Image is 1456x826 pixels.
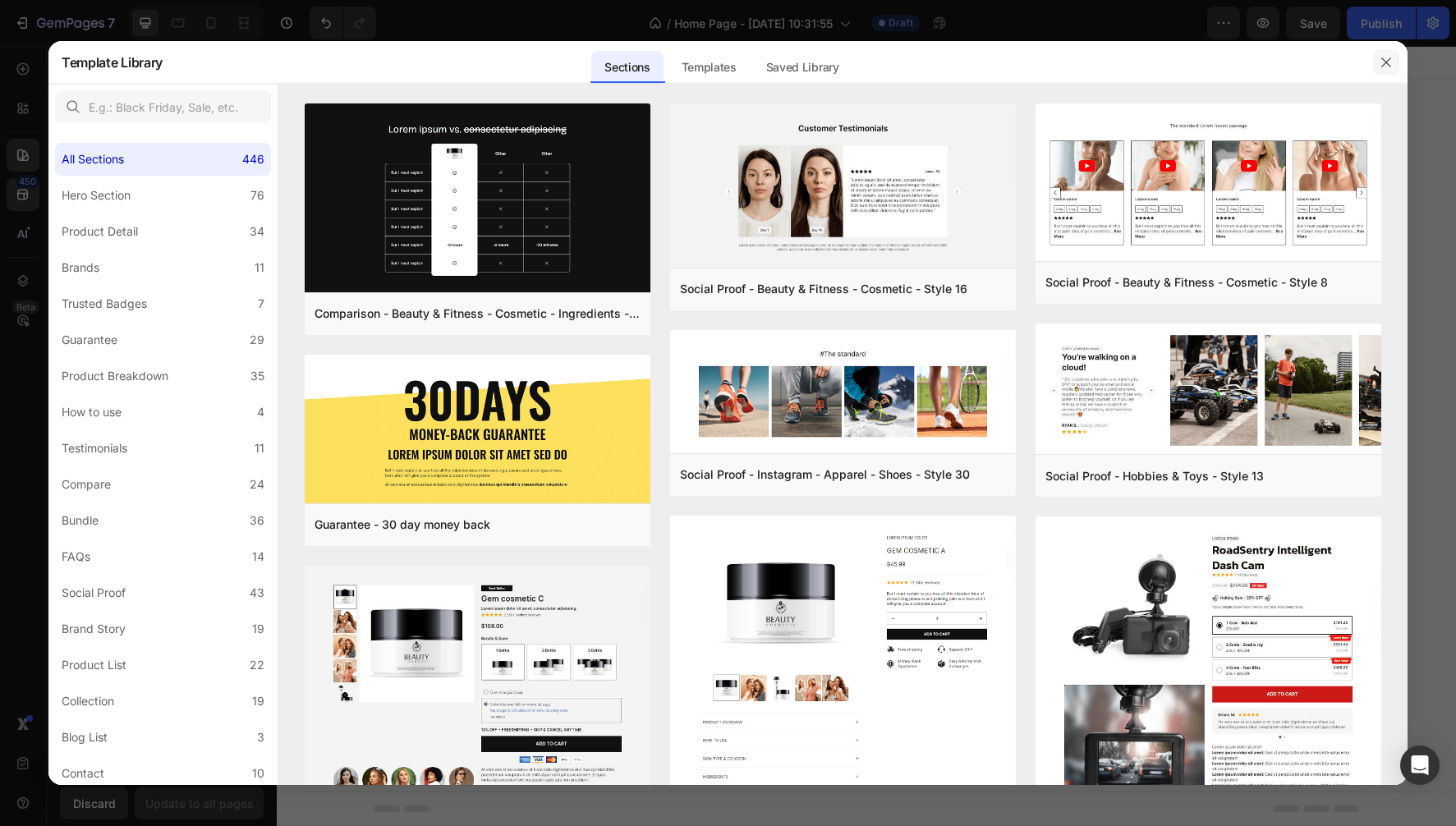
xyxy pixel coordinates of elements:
[405,682,517,697] span: inspired by CRO experts
[252,547,264,567] div: 14
[252,764,264,783] div: 10
[257,402,264,422] div: 4
[250,475,264,494] div: 24
[258,294,264,314] div: 7
[250,186,264,205] div: 76
[1036,324,1381,458] img: sp13.png
[62,764,104,783] div: Contact
[1045,273,1328,292] div: Social Proof - Beauty & Fitness - Cosmetic - Style 8
[252,619,264,639] div: 19
[650,682,772,697] span: then drag & drop elements
[62,583,126,603] div: Social Proof
[542,662,628,679] div: Generate layout
[97,291,1082,342] div: This is your text block. Click to edit and make it your own. Share your product's story or servic...
[591,51,663,84] div: Sections
[255,258,264,278] div: 11
[55,90,271,123] input: E.g.: Black Friday, Sale, etc.
[670,330,1016,457] img: sp30.png
[62,691,114,711] div: Collection
[250,511,264,530] div: 36
[62,438,127,458] div: Testimonials
[62,366,168,386] div: Product Breakdown
[670,516,1016,824] img: pd11.png
[257,727,264,747] div: 3
[250,366,264,386] div: 35
[540,682,627,697] span: from URL or image
[680,279,967,299] div: Social Proof - Beauty & Fitness - Cosmetic - Style 16
[250,655,264,675] div: 22
[680,465,970,484] div: Social Proof - Instagram - Apparel - Shoes - Style 30
[670,103,1016,270] img: sp16.png
[242,149,264,169] div: 446
[62,258,99,278] div: Brands
[62,475,111,494] div: Compare
[305,103,650,295] img: c19.png
[97,225,1082,278] h2: Click here to edit heading
[62,655,126,675] div: Product List
[250,222,264,241] div: 34
[305,355,650,507] img: g30.png
[250,583,264,603] div: 43
[537,354,641,397] button: Get started
[62,619,126,639] div: Brand Story
[413,662,512,679] div: Choose templates
[62,511,99,530] div: Bundle
[1045,466,1264,486] div: Social Proof - Hobbies & Toys - Style 13
[62,222,138,241] div: Product Detail
[97,34,1082,589] div: Background Image
[62,330,117,350] div: Guarantee
[662,662,762,679] div: Add blank section
[250,330,264,350] div: 29
[753,51,852,84] div: Saved Library
[315,304,641,324] div: Comparison - Beauty & Fitness - Cosmetic - Ingredients - Style 19
[1400,746,1440,785] div: Open Intercom Messenger
[551,626,629,643] span: Add section
[315,515,490,535] div: Guarantee - 30 day money back
[62,402,122,422] div: How to use
[62,41,163,84] h2: Template Library
[1036,103,1381,264] img: sp8.png
[668,51,750,84] div: Templates
[557,364,622,388] div: Get started
[252,691,264,711] div: 19
[62,149,124,169] div: All Sections
[62,547,90,567] div: FAQs
[62,727,108,747] div: Blog List
[255,438,264,458] div: 11
[62,294,147,314] div: Trusted Badges
[62,186,131,205] div: Hero Section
